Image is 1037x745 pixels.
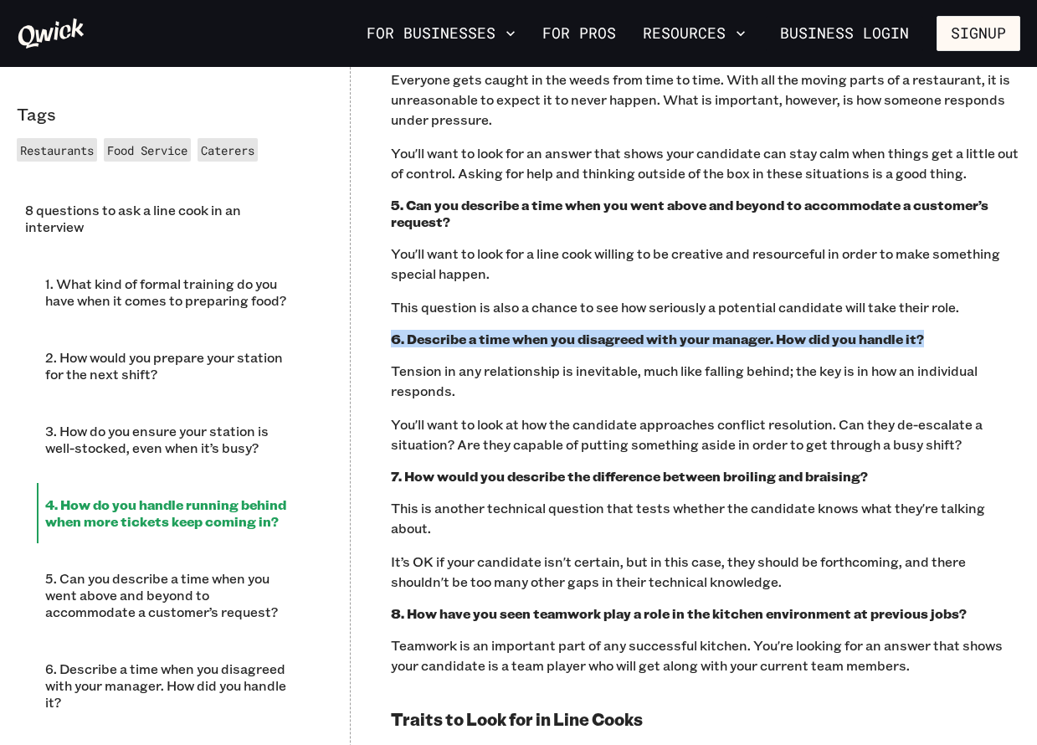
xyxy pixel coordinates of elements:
[391,197,1020,230] h3: 5. Can you describe a time when you went above and beyond to accommodate a customer’s request?
[391,709,1020,730] h2: Traits to Look for in Line Cooks
[636,19,752,48] button: Resources
[20,142,94,158] span: Restaurants
[37,262,310,322] li: 1. What kind of formal training do you have when it comes to preparing food?
[37,647,310,724] li: 6. Describe a time when you disagreed with your manager. How did you handle it?
[536,19,623,48] a: For Pros
[37,409,310,470] li: 3. How do you ensure your station is well-stocked, even when it’s busy?
[391,605,1020,622] h3: 8. How have you seen teamwork play a role in the kitchen environment at previous jobs?
[37,336,310,396] li: 2. How would you prepare your station for the next shift?
[107,142,187,158] span: Food Service
[391,143,1020,183] p: You'll want to look for an answer that shows your candidate can stay calm when things get a littl...
[17,104,310,125] p: Tags
[391,69,1020,130] p: Everyone gets caught in the weeds from time to time. With all the moving parts of a restaurant, i...
[391,414,1020,455] p: You'll want to look at how the candidate approaches conflict resolution. Can they de-escalate a s...
[360,19,522,48] button: For Businesses
[391,331,1020,347] h3: 6. Describe a time when you disagreed with your manager. How did you handle it?
[391,552,1020,592] p: It’s OK if your candidate isn't certain, but in this case, they should be forthcoming, and there ...
[391,361,1020,401] p: Tension in any relationship is inevitable, much like falling behind; the key is in how an individ...
[201,142,254,158] span: Caterers
[17,188,310,249] li: 8 questions to ask a line cook in an interview
[391,498,1020,538] p: This is another technical question that tests whether the candidate knows what they're talking ab...
[37,557,310,634] li: 5. Can you describe a time when you went above and beyond to accommodate a customer’s request?
[391,468,1020,485] h3: 7. How would you describe the difference between broiling and braising?
[937,16,1020,51] button: Signup
[391,244,1020,284] p: You'll want to look for a line cook willing to be creative and resourceful in order to make somet...
[391,297,1020,317] p: This question is also a chance to see how seriously a potential candidate will take their role.‍
[391,635,1020,676] p: Teamwork is an important part of any successful kitchen. You're looking for an answer that shows ...
[766,16,923,51] a: Business Login
[37,483,310,543] li: 4. How do you handle running behind when more tickets keep coming in?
